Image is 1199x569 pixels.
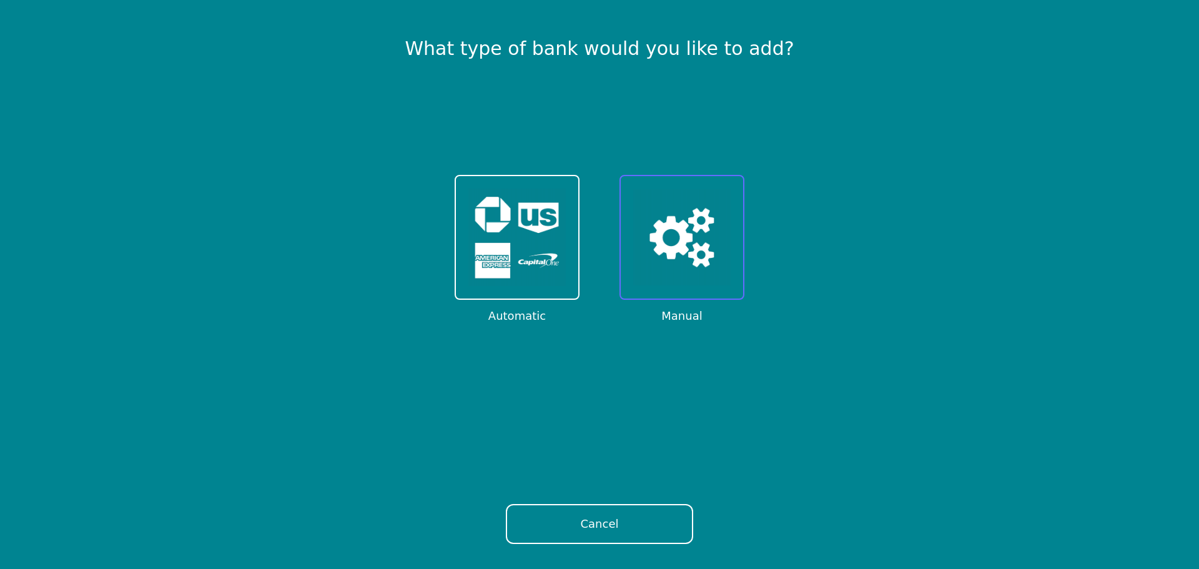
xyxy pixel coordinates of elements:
[468,189,566,286] img: Automatic Bank
[661,307,702,325] span: Manual
[405,37,794,60] h1: What type of bank would you like to add?
[506,504,693,544] button: Cancel
[633,189,731,286] img: Manual Bank
[488,307,546,325] span: Automatic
